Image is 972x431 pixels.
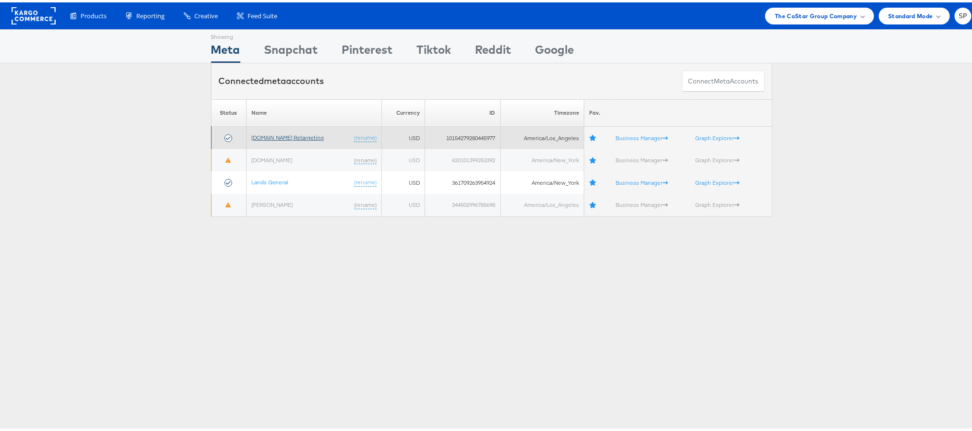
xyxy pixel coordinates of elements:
[695,132,739,139] a: Graph Explorer
[381,97,425,124] th: Currency
[381,192,425,214] td: USD
[425,97,500,124] th: ID
[381,169,425,192] td: USD
[714,74,730,84] span: meta
[264,73,286,84] span: meta
[500,147,584,169] td: America/New_York
[136,9,165,18] span: Reporting
[417,39,451,60] div: Tiktok
[354,132,377,140] a: (rename)
[219,72,324,85] div: Connected accounts
[616,132,668,139] a: Business Manager
[535,39,574,60] div: Google
[211,39,240,60] div: Meta
[194,9,218,18] span: Creative
[616,154,668,161] a: Business Manager
[354,199,377,207] a: (rename)
[251,199,293,206] a: [PERSON_NAME]
[248,9,277,18] span: Feed Suite
[425,147,500,169] td: 620101399253392
[251,176,289,183] a: Lands General
[889,9,933,19] span: Standard Mode
[211,97,246,124] th: Status
[682,68,765,90] button: ConnectmetaAccounts
[381,124,425,147] td: USD
[81,9,107,18] span: Products
[616,199,668,206] a: Business Manager
[475,39,511,60] div: Reddit
[342,39,393,60] div: Pinterest
[500,192,584,214] td: America/Los_Angeles
[616,177,668,184] a: Business Manager
[695,154,739,161] a: Graph Explorer
[425,169,500,192] td: 361709263954924
[211,27,240,39] div: Showing
[251,154,293,161] a: [DOMAIN_NAME]
[251,132,324,139] a: [DOMAIN_NAME] Retargeting
[381,147,425,169] td: USD
[246,97,381,124] th: Name
[695,199,739,206] a: Graph Explorer
[354,176,377,184] a: (rename)
[425,124,500,147] td: 10154279280445977
[959,11,968,17] span: SP
[500,97,584,124] th: Timezone
[425,192,500,214] td: 344502996785698
[354,154,377,162] a: (rename)
[264,39,318,60] div: Snapchat
[775,9,857,19] span: The CoStar Group Company
[500,124,584,147] td: America/Los_Angeles
[500,169,584,192] td: America/New_York
[695,177,739,184] a: Graph Explorer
